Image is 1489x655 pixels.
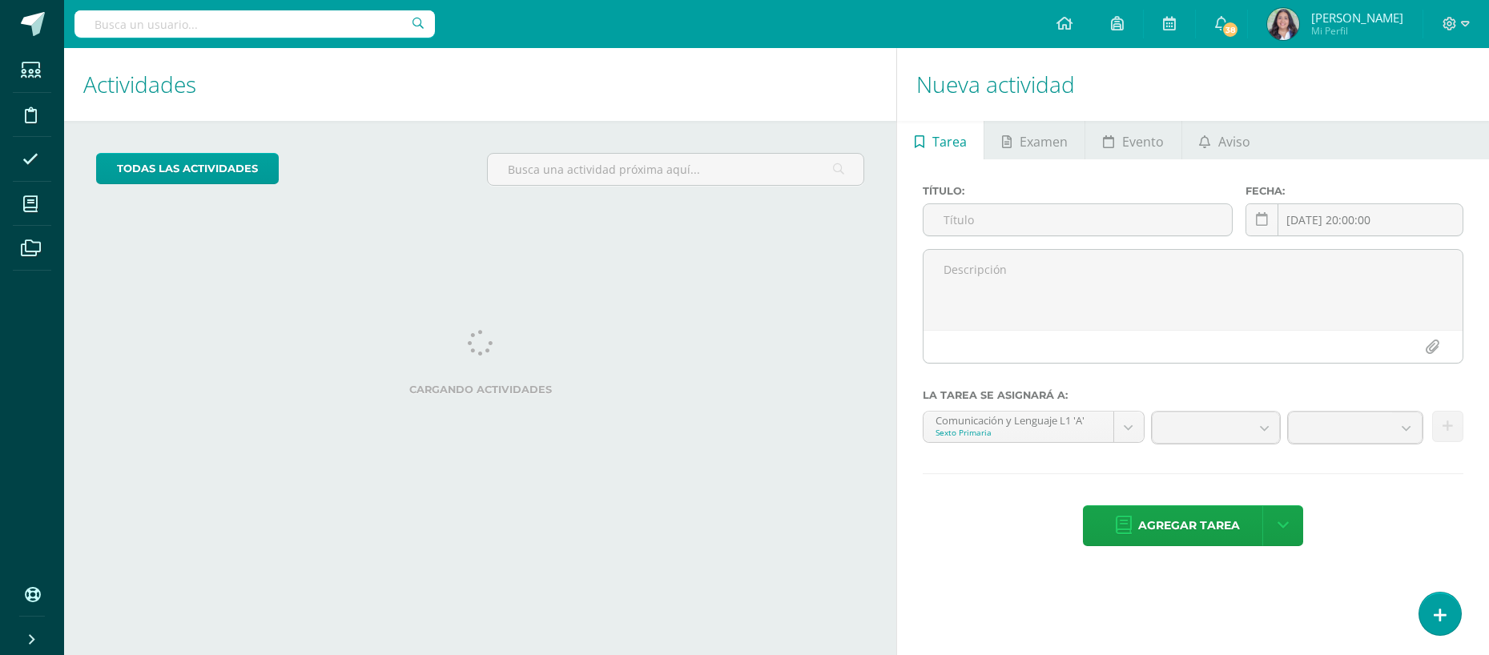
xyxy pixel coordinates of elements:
img: e27adc6703b1afc23c70ebe5807cf627.png [1267,8,1299,40]
span: Evento [1122,123,1164,161]
label: Título: [923,185,1233,197]
div: Sexto Primaria [936,427,1101,438]
a: Aviso [1182,121,1268,159]
a: Examen [984,121,1085,159]
span: [PERSON_NAME] [1311,10,1403,26]
span: Tarea [932,123,967,161]
input: Fecha de entrega [1246,204,1463,235]
label: Fecha: [1246,185,1463,197]
span: Mi Perfil [1311,24,1403,38]
div: Comunicación y Lenguaje L1 'A' [936,412,1101,427]
a: Comunicación y Lenguaje L1 'A'Sexto Primaria [924,412,1144,442]
span: Agregar tarea [1138,506,1240,545]
a: Evento [1085,121,1181,159]
input: Busca una actividad próxima aquí... [488,154,864,185]
h1: Nueva actividad [916,48,1470,121]
input: Título [924,204,1232,235]
a: todas las Actividades [96,153,279,184]
input: Busca un usuario... [74,10,435,38]
a: Tarea [897,121,984,159]
label: Cargando actividades [96,384,864,396]
span: Aviso [1218,123,1250,161]
h1: Actividades [83,48,877,121]
span: 38 [1221,21,1239,38]
label: La tarea se asignará a: [923,389,1463,401]
span: Examen [1020,123,1068,161]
